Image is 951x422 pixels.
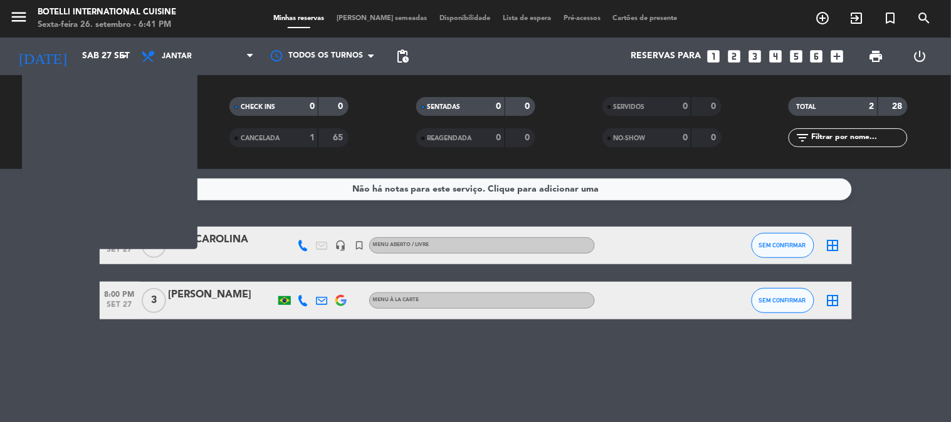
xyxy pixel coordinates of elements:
[152,120,159,128] strong: 0
[310,102,315,111] strong: 0
[395,49,410,64] span: pending_actions
[826,238,841,253] i: border_all
[810,131,907,145] input: Filtrar por nome...
[683,102,688,111] strong: 0
[373,242,429,247] span: MENU ABERTO / LIVRE
[525,133,532,142] strong: 0
[38,19,176,31] div: Sexta-feira 26. setembro - 6:41 PM
[9,8,28,26] i: menu
[169,287,275,303] div: [PERSON_NAME]
[607,15,684,22] span: Cartões de presente
[795,130,810,145] i: filter_list
[241,135,280,142] span: CANCELADA
[123,100,129,109] strong: 2
[816,11,831,26] i: add_circle_outline
[806,8,840,29] span: RESERVAR MESA
[123,120,129,128] strong: 0
[51,121,94,128] span: CONFIRMADA
[711,102,718,111] strong: 0
[683,133,688,142] strong: 0
[373,297,419,302] span: MENU À LA CARTE
[100,301,140,315] span: set 27
[51,102,88,108] span: RESERVADO
[497,15,557,22] span: Lista de espera
[169,232,275,248] div: *SV - CAROLINA
[497,102,502,111] strong: 0
[100,245,140,260] span: set 27
[726,48,742,64] i: looks_two
[796,104,816,110] span: TOTAL
[334,133,346,142] strong: 65
[9,8,28,31] button: menu
[826,293,841,308] i: border_all
[147,134,159,143] strong: 28
[124,134,129,143] strong: 2
[335,240,347,251] i: headset_mic
[788,48,804,64] i: looks_5
[335,295,347,306] img: google-logo.png
[352,182,599,197] div: Não há notas para este serviço. Clique para adicionar uma
[310,133,315,142] strong: 1
[525,102,532,111] strong: 0
[330,15,433,22] span: [PERSON_NAME] semeadas
[100,286,140,301] span: 8:00 PM
[428,135,472,142] span: REAGENDADA
[759,297,806,304] span: SEM CONFIRMAR
[752,288,814,313] button: SEM CONFIRMAR
[912,49,927,64] i: power_settings_new
[339,102,346,111] strong: 0
[874,8,908,29] span: Reserva especial
[241,104,275,110] span: CHECK INS
[614,135,646,142] span: NO-SHOW
[829,48,846,64] i: add_box
[51,136,105,142] span: NÃO CONFIRMAR
[267,15,330,22] span: Minhas reservas
[809,48,825,64] i: looks_6
[354,240,365,251] i: turned_in_not
[883,11,898,26] i: turned_in_not
[898,38,942,75] div: LOG OUT
[869,49,884,64] span: print
[917,11,932,26] i: search
[142,233,166,258] span: 25
[908,8,942,29] span: PESQUISA
[9,43,76,70] i: [DATE]
[705,48,722,64] i: looks_one
[759,242,806,249] span: SEM CONFIRMAR
[893,102,905,111] strong: 28
[711,133,718,142] strong: 0
[162,52,192,61] span: Jantar
[433,15,497,22] span: Disponibilidade
[38,6,176,19] div: Botelli International Cuisine
[428,104,461,110] span: SENTADAS
[100,231,140,245] span: 7:30 PM
[870,102,875,111] strong: 2
[557,15,607,22] span: Pré-acessos
[767,48,784,64] i: looks_4
[497,133,502,142] strong: 0
[147,100,159,109] strong: 28
[752,233,814,258] button: SEM CONFIRMAR
[747,48,763,64] i: looks_3
[142,288,166,313] span: 3
[614,104,645,110] span: SERVIDOS
[849,11,864,26] i: exit_to_app
[840,8,874,29] span: WALK IN
[117,49,132,64] i: arrow_drop_down
[631,51,701,61] span: Reservas para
